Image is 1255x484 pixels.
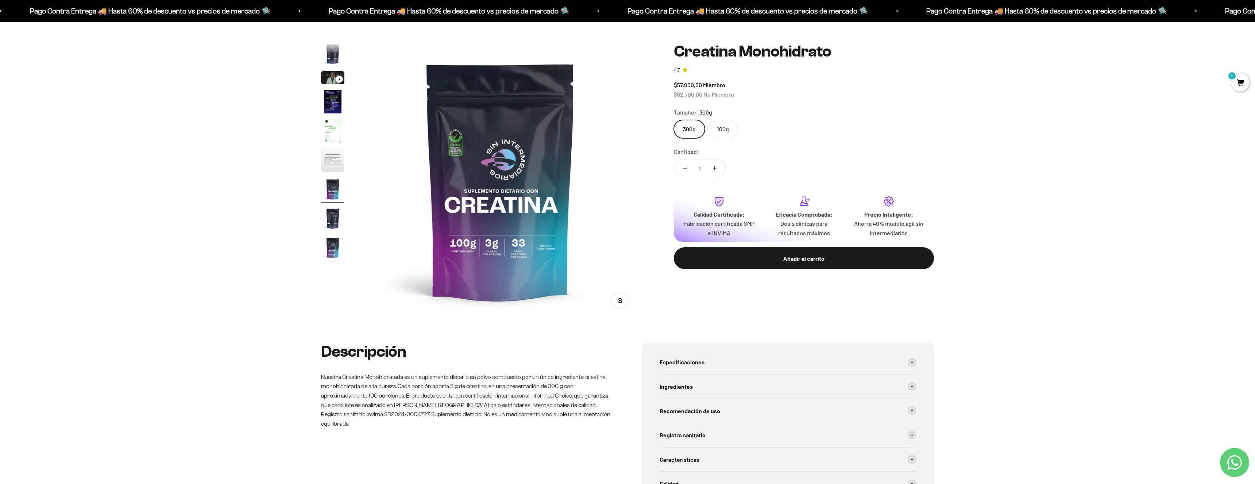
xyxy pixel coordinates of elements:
[321,148,344,174] button: Ir al artículo 6
[674,66,934,74] a: 4.74.7 de 5.0 estrellas
[625,5,866,17] p: Pago Contra Entrega 🚚 Hasta 60% de descuento vs precios de mercado 🛸
[674,159,695,177] button: Reducir cantidad
[321,90,344,113] img: Creatina Monohidrato
[674,108,696,117] legend: Tamaño:
[660,406,720,416] span: Recomendación de uso
[767,219,840,237] p: Dosis clínicas para resultados máximos
[660,430,706,440] span: Registro sanitario
[674,81,702,88] span: $57.000,00
[660,399,916,423] summary: Recomendación de uso
[1228,71,1236,80] mark: 1
[703,81,725,88] span: Miembro
[660,350,916,374] summary: Especificaciones
[660,375,916,399] summary: Ingredientes
[1231,79,1250,87] a: 1
[321,207,344,230] img: Creatina Monohidrato
[864,211,913,218] strong: Precio Inteligente:
[321,42,344,65] img: Creatina Monohidrato
[776,211,833,218] strong: Eficacia Comprobada:
[699,108,712,117] span: 300g
[683,219,756,237] p: Fabricación certificada GMP e INVIMA
[694,211,745,218] strong: Calidad Certificada:
[660,357,704,367] span: Especificaciones
[704,159,725,177] button: Aumentar cantidad
[321,71,344,86] button: Ir al artículo 3
[321,119,344,145] button: Ir al artículo 5
[321,178,344,201] img: Creatina Monohidrato
[321,178,344,203] button: Ir al artículo 7
[924,5,1165,17] p: Pago Contra Entrega 🚚 Hasta 60% de descuento vs precios de mercado 🛸
[674,66,680,74] span: 4.7
[321,236,344,262] button: Ir al artículo 9
[321,372,613,429] p: Nuestra Creatina Monohidratada es un suplemento dietario en polvo compuesto por un único ingredie...
[674,247,934,269] button: Añadir al carrito
[688,254,919,263] div: Añadir al carrito
[321,236,344,259] img: Creatina Monohidrato
[660,423,916,447] summary: Registro sanitario
[703,91,734,98] span: No Miembro
[321,90,344,116] button: Ir al artículo 4
[660,455,699,464] span: Características
[327,5,567,17] p: Pago Contra Entrega 🚚 Hasta 60% de descuento vs precios de mercado 🛸
[321,148,344,172] img: Creatina Monohidrato
[852,219,925,237] p: Ahorra 40% modelo ágil sin intermediarios
[321,207,344,232] button: Ir al artículo 8
[321,343,613,360] h2: Descripción
[674,43,934,60] h1: Creatina Monohidrato
[660,382,693,391] span: Ingredientes
[660,448,916,472] summary: Características
[321,42,344,67] button: Ir al artículo 2
[362,43,639,320] img: Creatina Monohidrato
[321,119,344,143] img: Creatina Monohidrato
[674,147,699,156] label: Cantidad:
[28,5,268,17] p: Pago Contra Entrega 🚚 Hasta 60% de descuento vs precios de mercado 🛸
[674,91,702,98] span: $62.700,00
